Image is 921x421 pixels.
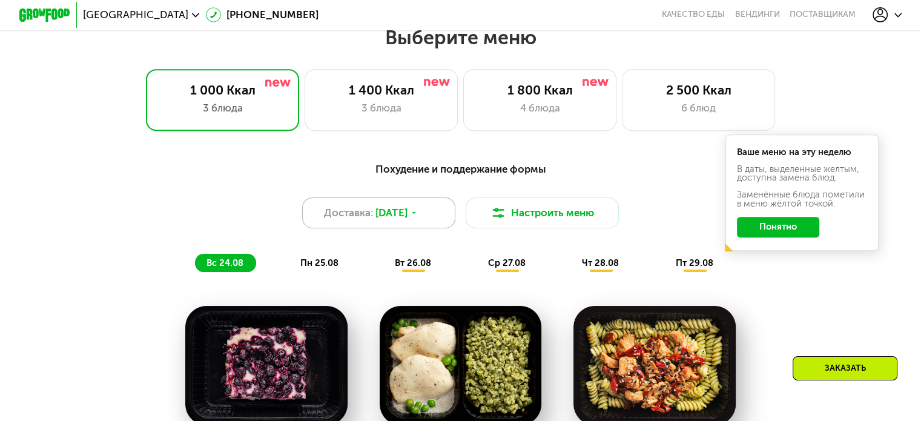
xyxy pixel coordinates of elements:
[477,101,603,116] div: 4 блюда
[318,101,444,116] div: 3 блюда
[635,101,762,116] div: 6 блюд
[662,10,725,20] a: Качество еды
[206,7,319,22] a: [PHONE_NUMBER]
[737,217,819,237] button: Понятно
[793,356,897,380] div: Заказать
[318,82,444,98] div: 1 400 Ккал
[159,82,286,98] div: 1 000 Ккал
[466,197,619,228] button: Настроить меню
[790,10,856,20] div: поставщикам
[635,82,762,98] div: 2 500 Ккал
[737,190,868,208] div: Заменённые блюда пометили в меню жёлтой точкой.
[41,25,880,50] h2: Выберите меню
[375,205,408,220] span: [DATE]
[676,257,713,268] span: пт 29.08
[734,10,779,20] a: Вендинги
[300,257,338,268] span: пн 25.08
[206,257,243,268] span: вс 24.08
[737,165,868,183] div: В даты, выделенные желтым, доступна замена блюд.
[737,148,868,157] div: Ваше меню на эту неделю
[488,257,526,268] span: ср 27.08
[83,10,188,20] span: [GEOGRAPHIC_DATA]
[582,257,619,268] span: чт 28.08
[477,82,603,98] div: 1 800 Ккал
[82,161,839,177] div: Похудение и поддержание формы
[324,205,373,220] span: Доставка:
[159,101,286,116] div: 3 блюда
[395,257,431,268] span: вт 26.08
